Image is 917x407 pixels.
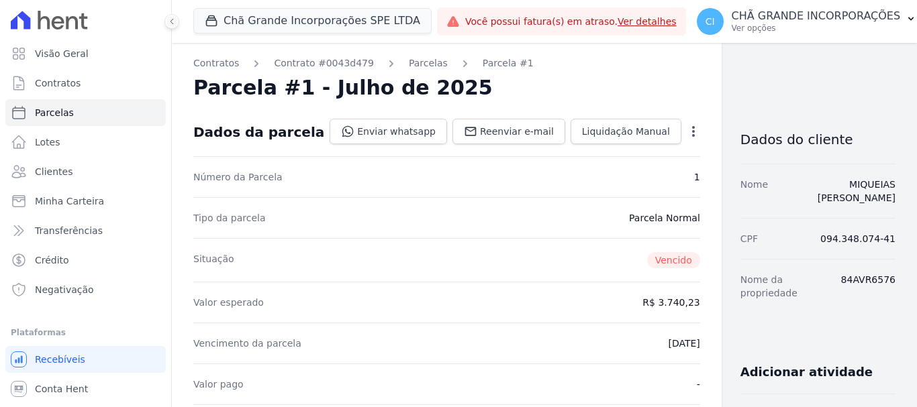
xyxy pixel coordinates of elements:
[452,119,565,144] a: Reenviar e-mail
[841,273,896,300] dd: 84AVR6576
[740,273,830,300] dt: Nome da propriedade
[35,47,89,60] span: Visão Geral
[193,124,324,140] div: Dados da parcela
[732,9,901,23] p: CHÃ GRANDE INCORPORAÇÕES
[5,99,166,126] a: Parcelas
[818,179,896,203] a: MIQUEIAS [PERSON_NAME]
[571,119,681,144] a: Liquidação Manual
[483,56,534,70] a: Parcela #1
[5,129,166,156] a: Lotes
[732,23,901,34] p: Ver opções
[193,8,432,34] button: Chã Grande Incorporações SPE LTDA
[274,56,374,70] a: Contrato #0043d479
[480,125,554,138] span: Reenviar e-mail
[740,232,758,245] dt: CPF
[697,377,700,391] dd: -
[193,211,266,225] dt: Tipo da parcela
[5,158,166,185] a: Clientes
[740,178,768,205] dt: Nome
[5,40,166,67] a: Visão Geral
[193,76,493,100] h2: Parcela #1 - Julho de 2025
[706,17,715,26] span: CI
[35,135,60,149] span: Lotes
[629,211,700,225] dd: Parcela Normal
[35,165,73,178] span: Clientes
[5,375,166,402] a: Conta Hent
[193,296,264,309] dt: Valor esperado
[5,188,166,215] a: Minha Carteira
[642,296,699,309] dd: R$ 3.740,23
[668,337,699,350] dd: [DATE]
[35,76,81,90] span: Contratos
[618,16,677,27] a: Ver detalhes
[409,56,448,70] a: Parcelas
[35,106,74,119] span: Parcelas
[5,70,166,97] a: Contratos
[193,377,244,391] dt: Valor pago
[35,194,104,208] span: Minha Carteira
[193,56,239,70] a: Contratos
[193,337,301,350] dt: Vencimento da parcela
[5,217,166,244] a: Transferências
[35,283,94,296] span: Negativação
[35,353,85,366] span: Recebíveis
[5,247,166,274] a: Crédito
[740,131,896,148] h3: Dados do cliente
[694,170,700,184] dd: 1
[193,170,283,184] dt: Número da Parcela
[330,119,447,144] a: Enviar whatsapp
[582,125,670,138] span: Liquidação Manual
[35,224,103,237] span: Transferências
[35,253,69,267] span: Crédito
[11,325,160,341] div: Plataformas
[465,15,677,29] span: Você possui fatura(s) em atraso.
[193,252,234,268] dt: Situação
[35,382,88,396] span: Conta Hent
[5,346,166,373] a: Recebíveis
[5,276,166,303] a: Negativação
[647,252,700,268] span: Vencido
[193,56,700,70] nav: Breadcrumb
[820,232,896,245] dd: 094.348.074-41
[740,364,873,380] h3: Adicionar atividade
